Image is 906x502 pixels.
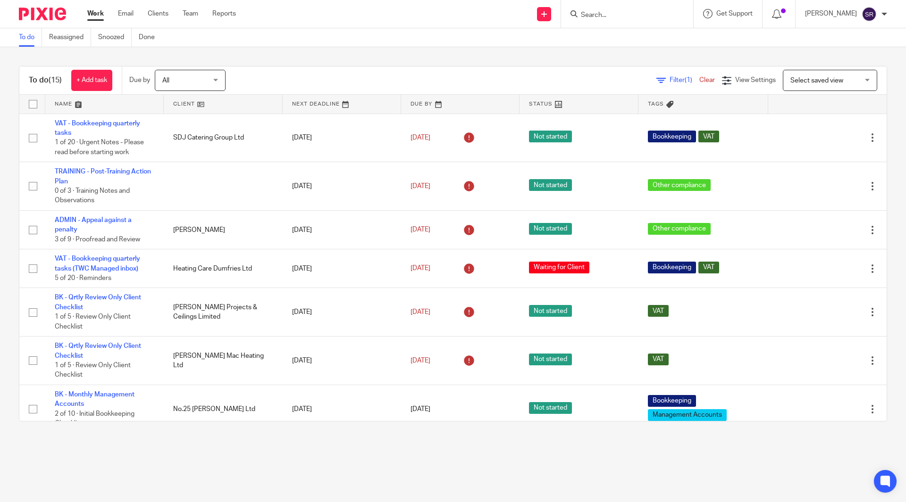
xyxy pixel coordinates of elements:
[648,354,669,365] span: VAT
[411,226,430,233] span: [DATE]
[411,265,430,272] span: [DATE]
[411,134,430,141] span: [DATE]
[139,28,162,47] a: Done
[55,188,130,204] span: 0 of 3 · Training Notes and Observations
[164,249,282,288] td: Heating Care Dumfries Ltd
[529,354,572,365] span: Not started
[648,409,727,421] span: Management Accounts
[283,288,401,337] td: [DATE]
[698,262,719,273] span: VAT
[411,406,430,412] span: [DATE]
[148,9,168,18] a: Clients
[164,114,282,162] td: SDJ Catering Group Ltd
[648,131,696,142] span: Bookkeeping
[55,294,141,310] a: BK - Qrtly Review Only Client Checklist
[55,391,134,407] a: BK - Monthly Management Accounts
[529,262,589,273] span: Waiting for Client
[98,28,132,47] a: Snoozed
[164,385,282,434] td: No.25 [PERSON_NAME] Ltd
[55,168,151,184] a: TRAINING - Post-Training Action Plan
[648,101,664,107] span: Tags
[55,362,131,379] span: 1 of 5 · Review Only Client Checklist
[716,10,753,17] span: Get Support
[698,131,719,142] span: VAT
[529,305,572,317] span: Not started
[87,9,104,18] a: Work
[164,288,282,337] td: [PERSON_NAME] Projects & Ceilings Limited
[411,183,430,189] span: [DATE]
[55,343,141,359] a: BK - Qrtly Review Only Client Checklist
[183,9,198,18] a: Team
[411,309,430,315] span: [DATE]
[699,77,715,83] a: Clear
[648,179,711,191] span: Other compliance
[529,179,572,191] span: Not started
[283,249,401,288] td: [DATE]
[648,395,696,407] span: Bookkeeping
[19,8,66,20] img: Pixie
[529,131,572,142] span: Not started
[29,75,62,85] h1: To do
[580,11,665,20] input: Search
[862,7,877,22] img: svg%3E
[529,223,572,235] span: Not started
[55,255,140,272] a: VAT - Bookkeeping quarterly tasks (TWC Managed inbox)
[164,211,282,249] td: [PERSON_NAME]
[805,9,857,18] p: [PERSON_NAME]
[164,337,282,385] td: [PERSON_NAME] Mac Heating Ltd
[55,217,132,233] a: ADMIN - Appeal against a penalty
[49,76,62,84] span: (15)
[283,211,401,249] td: [DATE]
[129,75,150,85] p: Due by
[283,114,401,162] td: [DATE]
[685,77,692,83] span: (1)
[55,236,140,243] span: 3 of 9 · Proofread and Review
[529,402,572,414] span: Not started
[283,385,401,434] td: [DATE]
[283,162,401,211] td: [DATE]
[19,28,42,47] a: To do
[55,411,134,427] span: 2 of 10 · Initial Bookkeeping Checklist
[648,223,711,235] span: Other compliance
[648,262,696,273] span: Bookkeeping
[162,77,169,84] span: All
[283,337,401,385] td: [DATE]
[55,139,144,156] span: 1 of 20 · Urgent Notes - Please read before starting work
[212,9,236,18] a: Reports
[411,357,430,364] span: [DATE]
[71,70,112,91] a: + Add task
[118,9,134,18] a: Email
[55,275,111,281] span: 5 of 20 · Reminders
[55,120,140,136] a: VAT - Bookkeeping quarterly tasks
[790,77,843,84] span: Select saved view
[55,313,131,330] span: 1 of 5 · Review Only Client Checklist
[670,77,699,83] span: Filter
[648,305,669,317] span: VAT
[735,77,776,83] span: View Settings
[49,28,91,47] a: Reassigned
